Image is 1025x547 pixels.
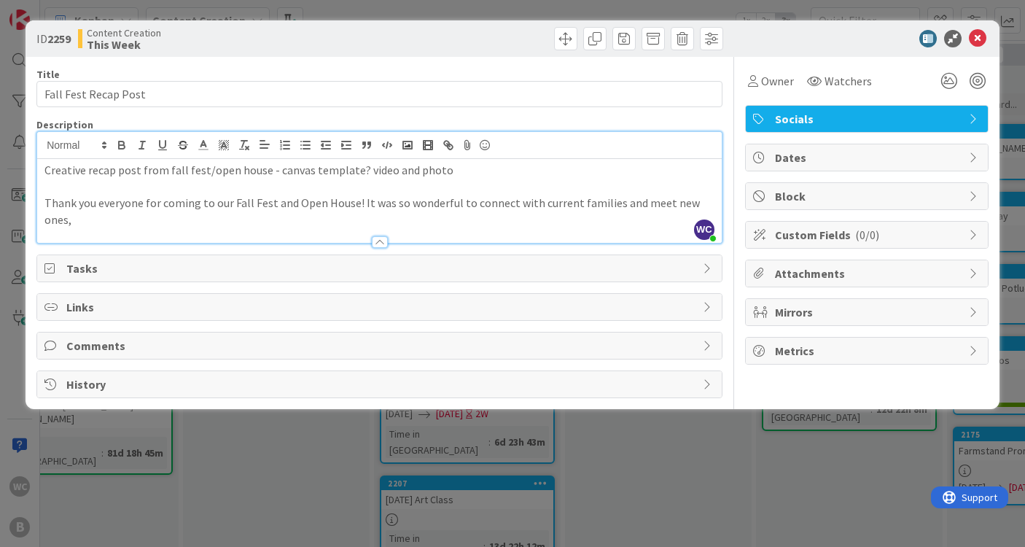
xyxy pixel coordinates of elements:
[66,298,695,316] span: Links
[87,39,161,50] b: This Week
[36,30,71,47] span: ID
[66,337,695,354] span: Comments
[87,27,161,39] span: Content Creation
[66,376,695,393] span: History
[36,68,60,81] label: Title
[36,81,722,107] input: type card name here...
[694,220,714,240] span: WC
[775,226,962,244] span: Custom Fields
[31,2,66,20] span: Support
[775,110,962,128] span: Socials
[825,72,872,90] span: Watchers
[761,72,794,90] span: Owner
[855,228,879,242] span: ( 0/0 )
[775,187,962,205] span: Block
[775,342,962,360] span: Metrics
[775,265,962,282] span: Attachments
[44,162,714,179] p: Creative recap post from fall fest/open house - canvas template? video and photo
[775,149,962,166] span: Dates
[44,195,714,228] p: Thank you everyone for coming to our Fall Fest and Open House! It was so wonderful to connect wit...
[775,303,962,321] span: Mirrors
[36,118,93,131] span: Description
[66,260,695,277] span: Tasks
[47,31,71,46] b: 2259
